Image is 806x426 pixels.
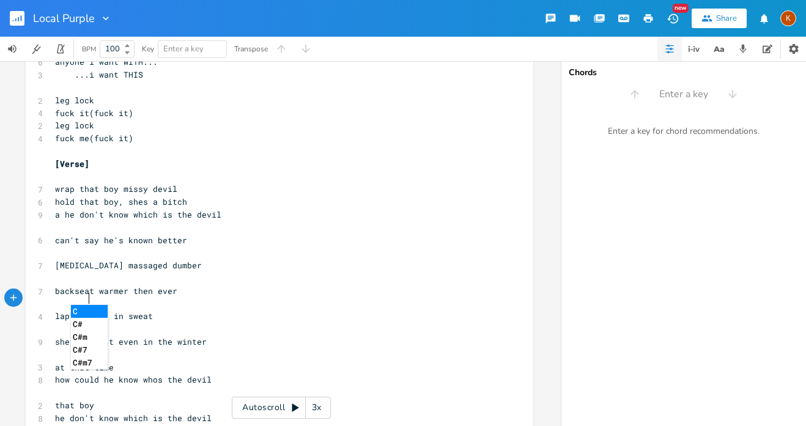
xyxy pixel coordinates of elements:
span: can't say he's known better [55,235,187,246]
span: ...i want THIS [55,69,143,80]
span: hold that boy, shes a bitch [55,196,187,207]
span: she car heat even in the winter [55,336,207,347]
span: at that time [55,362,114,373]
span: wrap that boy missy devil [55,183,177,194]
div: Chords [569,68,799,77]
li: C#7 [71,343,108,356]
li: C#m [71,331,108,343]
div: Autoscroll [232,397,331,419]
li: C# [71,318,108,331]
div: New [673,4,689,13]
span: fuck it(fuck it) [55,108,133,119]
span: fuck me(fuck it) [55,133,133,144]
span: Enter a key [163,43,204,54]
li: C [71,305,108,318]
span: leg lock [55,95,94,106]
span: [MEDICAL_DATA] massaged dumber [55,260,202,271]
span: backseat warmer then ever [55,285,177,296]
div: Transpose [234,45,268,53]
span: leg lock [55,120,94,131]
div: Kat [780,10,796,26]
span: he don't know which is the devil [55,413,212,424]
span: a he don't know which is the devil [55,209,221,220]
span: that boy [55,400,94,411]
span: anyone i want WITH... [55,56,158,67]
span: [Verse] [55,158,89,169]
span: Enter a key [659,87,708,101]
span: lap soaked in sweat [55,310,153,321]
li: C#m7 [71,356,108,369]
div: Share [716,13,737,24]
div: Key [142,45,154,53]
button: New [660,7,685,29]
span: how could he know whos the devil [55,374,212,385]
div: BPM [82,46,96,53]
div: 3x [306,397,328,419]
div: Enter a key for chord recommendations. [561,119,806,144]
button: K [780,4,796,32]
span: Local Purple [33,13,95,24]
button: Share [692,9,747,28]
